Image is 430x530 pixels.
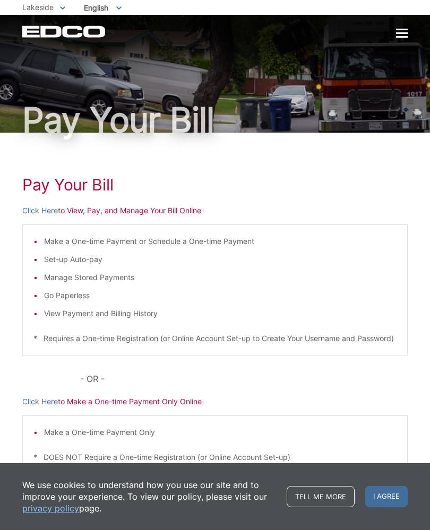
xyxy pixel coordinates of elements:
[22,479,276,514] p: We use cookies to understand how you use our site and to improve your experience. To view our pol...
[22,205,408,216] p: to View, Pay, and Manage Your Bill Online
[44,308,397,319] li: View Payment and Billing History
[44,290,397,301] li: Go Paperless
[33,333,397,344] p: * Requires a One-time Registration (or Online Account Set-up to Create Your Username and Password)
[22,205,58,216] a: Click Here
[44,236,397,247] li: Make a One-time Payment or Schedule a One-time Payment
[22,502,79,514] a: privacy policy
[22,25,107,38] a: EDCD logo. Return to the homepage.
[22,103,408,137] h1: Pay Your Bill
[365,486,408,507] span: I agree
[22,396,408,407] p: to Make a One-time Payment Only Online
[287,486,355,507] a: Tell me more
[22,3,54,12] span: Lakeside
[33,451,397,463] p: * DOES NOT Require a One-time Registration (or Online Account Set-up)
[22,396,58,407] a: Click Here
[44,427,397,438] li: Make a One-time Payment Only
[22,175,408,194] h1: Pay Your Bill
[80,371,408,386] p: - OR -
[44,272,397,283] li: Manage Stored Payments
[44,254,397,265] li: Set-up Auto-pay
